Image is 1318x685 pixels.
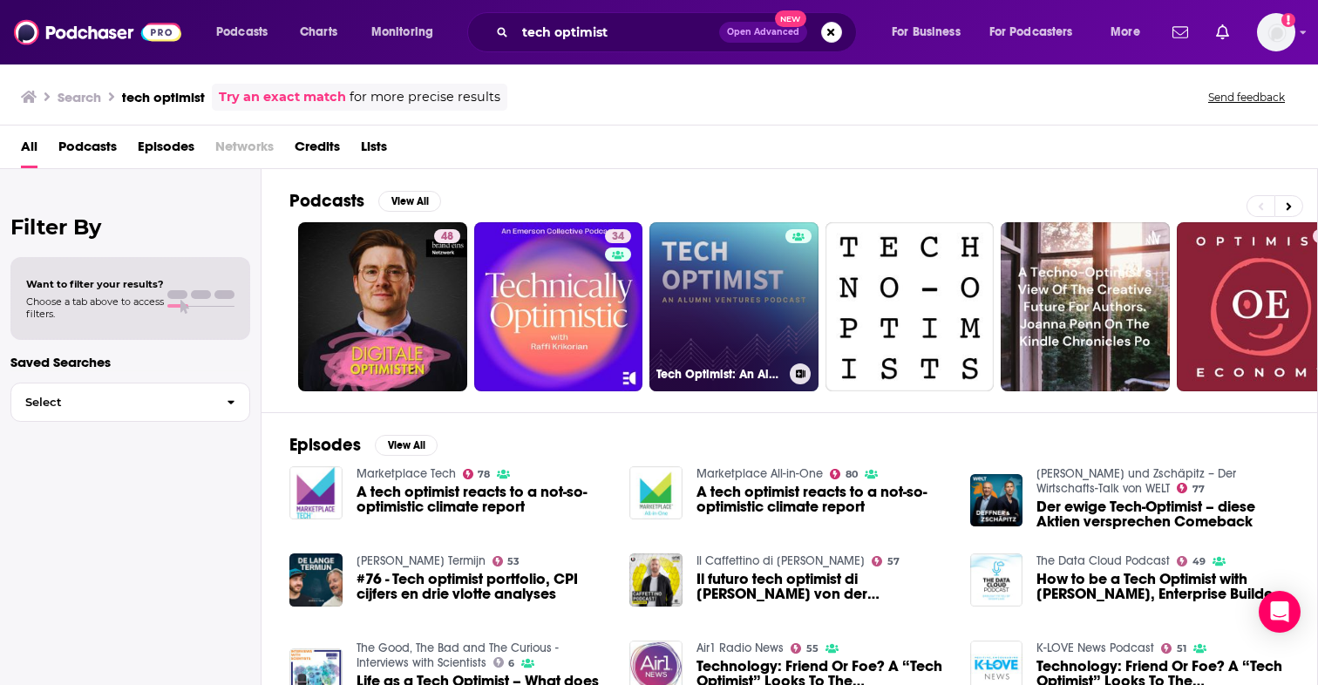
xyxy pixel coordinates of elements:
button: View All [375,435,438,456]
a: Show notifications dropdown [1209,17,1236,47]
span: Networks [215,132,274,168]
a: A tech optimist reacts to a not-so-optimistic climate report [357,485,609,514]
h3: Search [58,89,101,105]
a: Show notifications dropdown [1165,17,1195,47]
h3: tech optimist [122,89,205,105]
span: 49 [1192,558,1206,566]
span: More [1111,20,1140,44]
span: 34 [612,228,624,246]
span: 80 [846,471,858,478]
span: Want to filter your results? [26,278,164,290]
div: Search podcasts, credits, & more... [484,12,873,52]
a: 57 [872,556,900,566]
a: 78 [463,469,491,479]
a: EpisodesView All [289,434,438,456]
button: open menu [978,18,1098,46]
button: Show profile menu [1257,13,1295,51]
span: Logged in as melrosepr [1257,13,1295,51]
a: 48 [298,222,467,391]
a: 48 [434,229,460,243]
a: A tech optimist reacts to a not-so-optimistic climate report [696,485,949,514]
a: Lists [361,132,387,168]
a: How to be a Tech Optimist with Bob Muglia, Enterprise Builder and Author [1036,572,1289,601]
img: User Profile [1257,13,1295,51]
a: Der ewige Tech-Optimist – diese Aktien versprechen Comeback [1036,499,1289,529]
a: De Lange Termijn [357,553,486,568]
span: Podcasts [216,20,268,44]
a: 51 [1161,643,1186,654]
a: Try an exact match [219,87,346,107]
span: For Podcasters [989,20,1073,44]
img: Podchaser - Follow, Share and Rate Podcasts [14,16,181,49]
p: Saved Searches [10,354,250,370]
button: View All [378,191,441,212]
h2: Episodes [289,434,361,456]
a: Il Caffettino di Mario Moroni [696,553,865,568]
a: Episodes [138,132,194,168]
h2: Podcasts [289,190,364,212]
button: open menu [880,18,982,46]
span: For Business [892,20,961,44]
a: PodcastsView All [289,190,441,212]
a: Tech Optimist: An Alumni Ventures Podcast [649,222,819,391]
img: #76 - Tech optimist portfolio, CPI cijfers en drie vlotte analyses [289,553,343,607]
img: Der ewige Tech-Optimist – diese Aktien versprechen Comeback [970,474,1023,527]
a: Podcasts [58,132,117,168]
a: #76 - Tech optimist portfolio, CPI cijfers en drie vlotte analyses [357,572,609,601]
span: How to be a Tech Optimist with [PERSON_NAME], Enterprise Builder and Author [1036,572,1289,601]
a: Marketplace All-in-One [696,466,823,481]
button: Select [10,383,250,422]
span: Il futuro tech optimist di [PERSON_NAME] von der [PERSON_NAME] [696,572,949,601]
a: Il futuro tech optimist di Ursula von der Leyen [696,572,949,601]
h2: Filter By [10,214,250,240]
a: The Good, The Bad and The Curious - Interviews with Scientists [357,641,559,670]
span: Choose a tab above to access filters. [26,295,164,320]
h3: Tech Optimist: An Alumni Ventures Podcast [656,367,783,382]
span: 78 [478,471,490,478]
a: Marketplace Tech [357,466,456,481]
button: open menu [1098,18,1162,46]
a: 53 [493,556,520,566]
span: 6 [508,660,514,668]
a: Charts [289,18,348,46]
img: A tech optimist reacts to a not-so-optimistic climate report [289,466,343,519]
span: Open Advanced [727,28,799,37]
a: Credits [295,132,340,168]
span: 57 [887,558,900,566]
span: 53 [507,558,520,566]
a: The Data Cloud Podcast [1036,553,1170,568]
img: A tech optimist reacts to a not-so-optimistic climate report [629,466,683,519]
a: Air1 Radio News [696,641,784,655]
a: K-LOVE News Podcast [1036,641,1154,655]
button: open menu [204,18,290,46]
img: Il futuro tech optimist di Ursula von der Leyen [629,553,683,607]
span: 48 [441,228,453,246]
a: 6 [493,657,515,668]
input: Search podcasts, credits, & more... [515,18,719,46]
a: Deffner und Zschäpitz – Der Wirtschafts-Talk von WELT [1036,466,1236,496]
button: open menu [359,18,456,46]
span: 77 [1192,485,1205,493]
span: Charts [300,20,337,44]
span: Select [11,397,213,408]
img: How to be a Tech Optimist with Bob Muglia, Enterprise Builder and Author [970,553,1023,607]
a: 49 [1177,556,1206,566]
a: All [21,132,37,168]
span: for more precise results [350,87,500,107]
a: 55 [791,643,819,654]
